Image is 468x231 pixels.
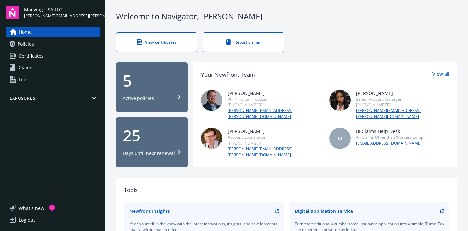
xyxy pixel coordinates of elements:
[203,32,284,52] a: Report claims
[356,90,449,96] div: [PERSON_NAME]
[228,102,321,108] div: [PHONE_NUMBER]
[356,96,449,102] div: Senior Account Manager
[129,208,170,214] div: Newfront Insights
[201,70,255,79] div: Your Newfront Team
[6,51,100,61] a: Certificates
[295,208,353,214] div: Digital application service
[228,146,321,158] a: [PERSON_NAME][EMAIL_ADDRESS][PERSON_NAME][DOMAIN_NAME]
[6,74,100,85] a: Files
[356,140,423,146] a: [EMAIL_ADDRESS][DOMAIN_NAME]
[6,205,55,212] button: What's new1
[130,39,184,45] div: View certificates
[356,128,423,135] div: BI Claims Help Desk
[329,90,351,111] img: photo
[228,135,321,140] div: Account Coordinator
[6,39,100,49] a: Policies
[228,96,321,102] div: VP, Principal Producer
[356,108,449,120] a: [PERSON_NAME][EMAIL_ADDRESS][PERSON_NAME][DOMAIN_NAME]
[19,27,32,37] span: Home
[201,128,222,149] img: photo
[338,135,342,142] span: BI
[18,39,34,49] span: Policies
[6,96,100,104] button: Exposures
[356,135,423,140] div: All Claims Other than Workers Comp
[201,90,222,111] img: photo
[49,205,55,211] div: 1
[116,32,197,52] a: View certificates
[19,74,29,85] span: Files
[123,128,181,143] div: 25
[228,140,321,146] div: [PHONE_NUMBER]
[228,128,321,135] div: [PERSON_NAME]
[24,6,100,19] button: Maeving USA LLC[PERSON_NAME][EMAIL_ADDRESS][PERSON_NAME][DOMAIN_NAME]
[228,108,321,120] a: [PERSON_NAME][EMAIL_ADDRESS][PERSON_NAME][DOMAIN_NAME]
[6,62,100,73] a: Claims
[123,150,175,157] div: Days until next renewal
[116,117,188,167] button: 25Days until next renewal
[19,62,34,73] span: Claims
[19,205,44,212] span: What ' s new
[116,11,457,22] div: Welcome to Navigator , [PERSON_NAME]
[432,70,449,79] a: View all
[356,102,449,108] div: [PHONE_NUMBER]
[19,215,35,225] div: Log out
[6,27,100,37] a: Home
[216,39,270,45] div: Report claims
[24,13,100,19] span: [PERSON_NAME][EMAIL_ADDRESS][PERSON_NAME][DOMAIN_NAME]
[19,51,44,61] span: Certificates
[124,186,449,194] div: Tools
[116,62,188,112] button: 5Active policies
[123,73,181,89] div: 5
[6,6,19,19] img: navigator-logo.svg
[228,90,321,96] div: [PERSON_NAME]
[123,95,154,102] div: Active policies
[24,6,100,13] span: Maeving USA LLC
